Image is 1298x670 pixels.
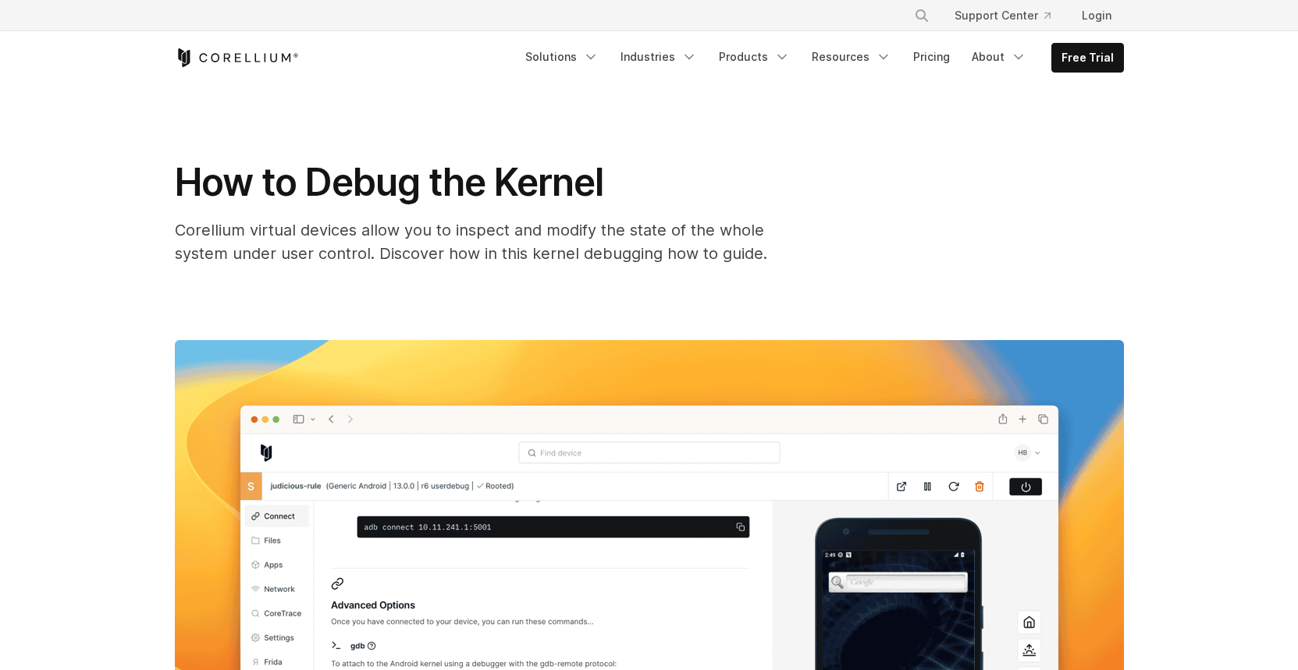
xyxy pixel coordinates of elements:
[709,43,799,71] a: Products
[962,43,1036,71] a: About
[1069,2,1124,30] a: Login
[802,43,901,71] a: Resources
[516,43,608,71] a: Solutions
[611,43,706,71] a: Industries
[175,48,299,67] a: Corellium Home
[175,159,604,205] span: How to Debug the Kernel
[904,43,959,71] a: Pricing
[895,2,1124,30] div: Navigation Menu
[942,2,1063,30] a: Support Center
[516,43,1124,73] div: Navigation Menu
[908,2,936,30] button: Search
[175,221,767,263] span: Corellium virtual devices allow you to inspect and modify the state of the whole system under use...
[1052,44,1123,72] a: Free Trial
